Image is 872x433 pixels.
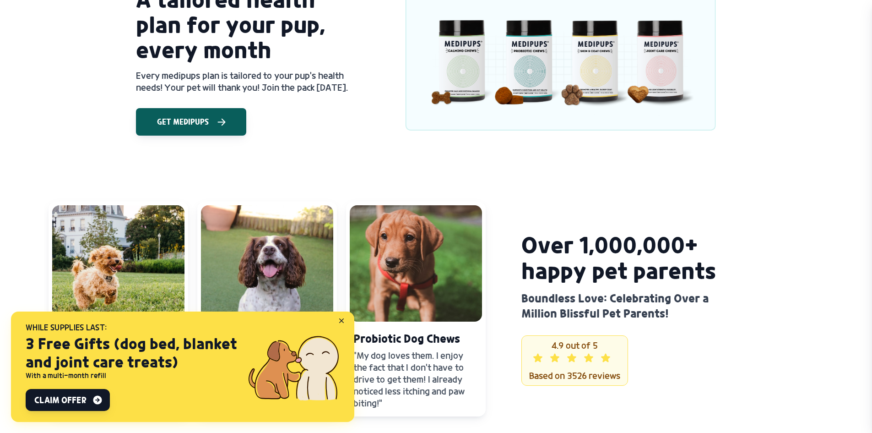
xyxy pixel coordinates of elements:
p: Every medipups plan is tailored to your pup's health needs! Your pet will thank you! Join the pac... [136,70,363,93]
button: Get Medipups [136,108,246,136]
span: Claim Offer [34,395,86,406]
h2: Over 1,000,000+ happy pet parents [521,232,744,283]
h5: While supplies last: [26,323,237,333]
span: Get Medipups [157,117,209,126]
h4: Probiotic Dog Chews [350,331,482,346]
img: Probiotic Dog Chews [350,205,482,322]
h3: Boundless Love: Celebrating Over a Million Blissful Pet Parents! [521,290,744,321]
button: Claim Offer [26,389,110,411]
img: Calming Chews [52,205,184,322]
h6: 4.9 out of 5 [529,340,621,351]
img: Joint chews [201,205,333,322]
h3: 3 Free Gifts (dog bed, blanket and joint care treats) [26,334,237,371]
p: “My dog loves them. I enjoy the fact that I don’t have to drive to get them! I already noticed le... [350,346,482,413]
h6: Based on 3526 reviews [529,370,621,382]
h6: With a multi-month refill [26,371,237,380]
